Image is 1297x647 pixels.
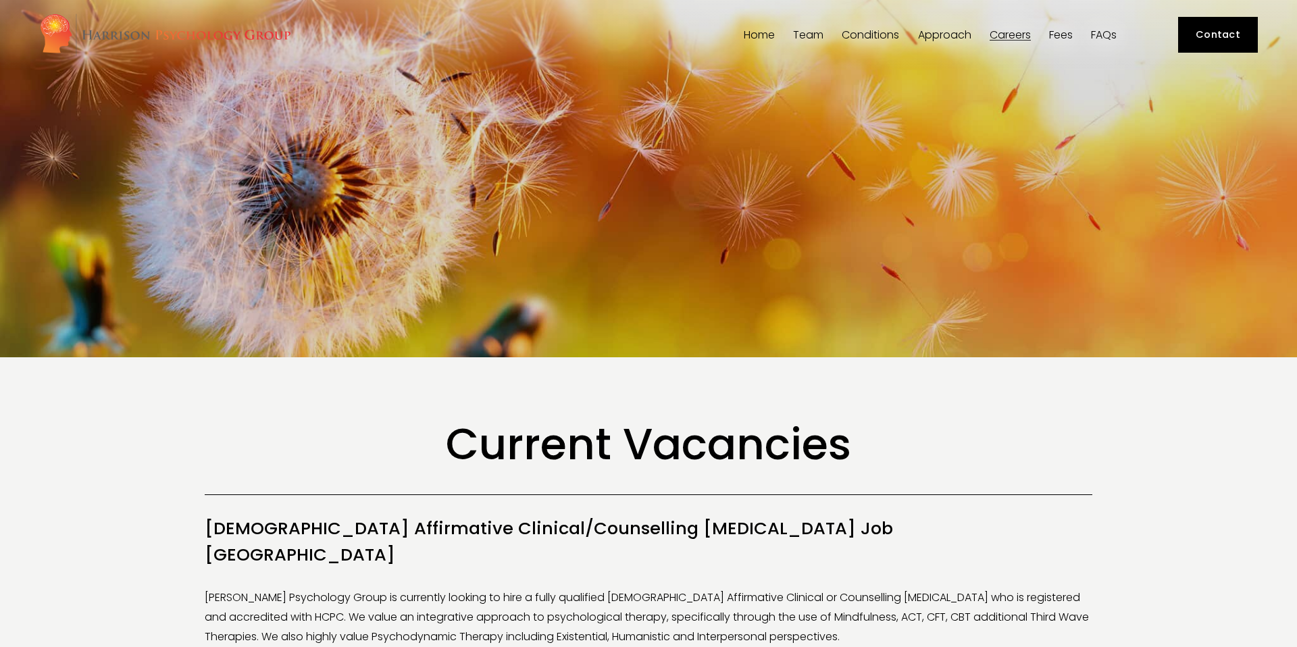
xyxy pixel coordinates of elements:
a: Careers [990,28,1031,41]
a: folder dropdown [842,28,899,41]
h1: Current Vacancies [205,418,1092,471]
span: Conditions [842,30,899,41]
img: Harrison Psychology Group [39,13,291,57]
a: Contact [1178,17,1258,53]
a: folder dropdown [918,28,971,41]
a: FAQs [1091,28,1117,41]
a: folder dropdown [793,28,823,41]
a: Home [744,28,775,41]
span: Team [793,30,823,41]
span: Approach [918,30,971,41]
a: Fees [1049,28,1073,41]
